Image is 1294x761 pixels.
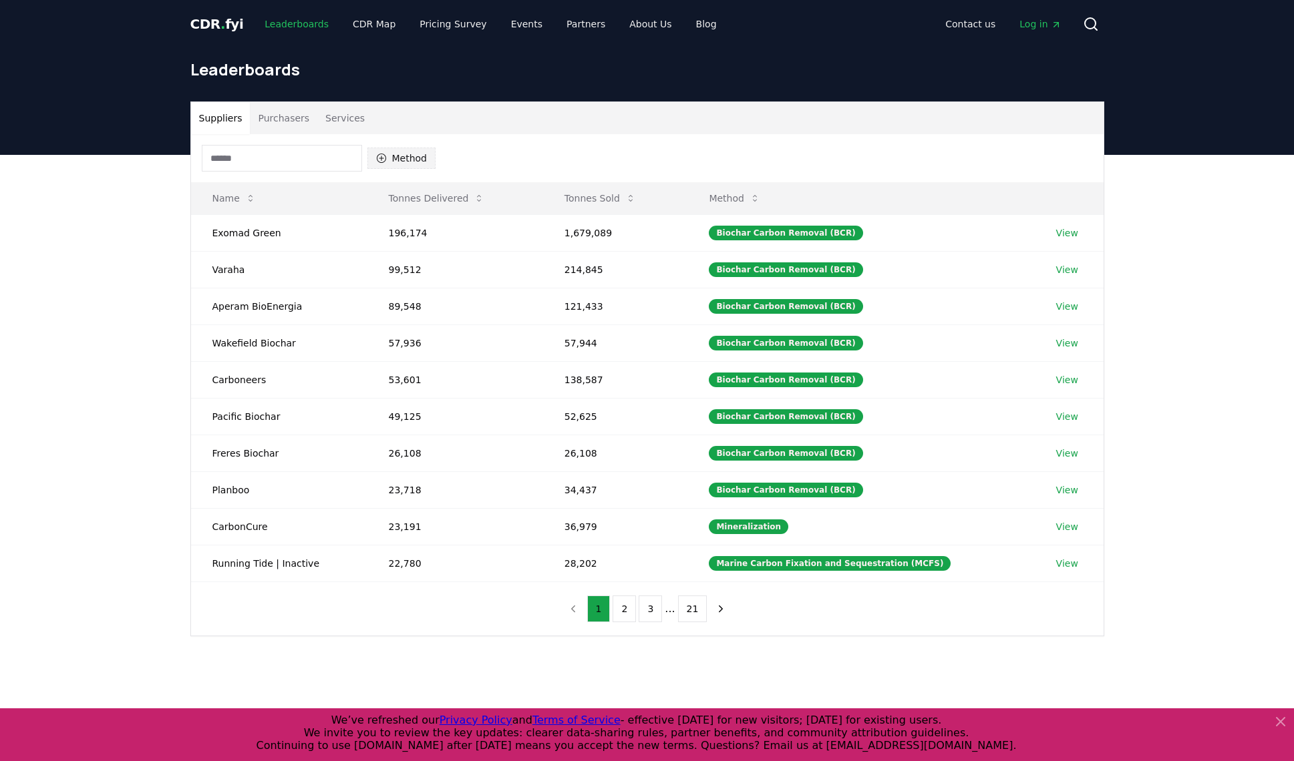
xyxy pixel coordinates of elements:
[342,12,406,36] a: CDR Map
[367,398,543,435] td: 49,125
[191,361,367,398] td: Carboneers
[220,16,225,32] span: .
[543,251,688,288] td: 214,845
[709,226,862,240] div: Biochar Carbon Removal (BCR)
[367,288,543,324] td: 89,548
[554,185,647,212] button: Tonnes Sold
[1056,447,1078,460] a: View
[500,12,553,36] a: Events
[1056,263,1078,276] a: View
[191,545,367,581] td: Running Tide | Inactive
[709,262,862,277] div: Biochar Carbon Removal (BCR)
[709,299,862,314] div: Biochar Carbon Removal (BCR)
[254,12,339,36] a: Leaderboards
[367,324,543,361] td: 57,936
[409,12,497,36] a: Pricing Survey
[190,59,1104,80] h1: Leaderboards
[556,12,616,36] a: Partners
[678,595,707,622] button: 21
[543,398,688,435] td: 52,625
[367,148,436,169] button: Method
[191,398,367,435] td: Pacific Biochar
[191,251,367,288] td: Varaha
[698,185,771,212] button: Method
[367,214,543,251] td: 196,174
[543,214,688,251] td: 1,679,089
[191,102,251,134] button: Suppliers
[367,508,543,545] td: 23,191
[367,361,543,398] td: 53,601
[709,336,862,350] div: Biochar Carbon Removal (BCR)
[378,185,496,212] button: Tonnes Delivered
[250,102,317,134] button: Purchasers
[1019,17,1061,31] span: Log in
[191,508,367,545] td: CarbonCure
[190,15,244,33] a: CDR.fyi
[317,102,373,134] button: Services
[367,251,543,288] td: 99,512
[190,16,244,32] span: CDR fyi
[613,595,636,622] button: 2
[543,471,688,508] td: 34,437
[709,409,862,424] div: Biochar Carbon Removal (BCR)
[709,446,862,461] div: Biochar Carbon Removal (BCR)
[254,12,727,36] nav: Main
[1056,483,1078,497] a: View
[709,556,951,571] div: Marine Carbon Fixation and Sequestration (MCFS)
[543,324,688,361] td: 57,944
[619,12,682,36] a: About Us
[367,545,543,581] td: 22,780
[543,435,688,471] td: 26,108
[709,595,732,622] button: next page
[685,12,727,36] a: Blog
[1056,300,1078,313] a: View
[1009,12,1072,36] a: Log in
[191,324,367,361] td: Wakefield Biochar
[709,372,862,387] div: Biochar Carbon Removal (BCR)
[543,545,688,581] td: 28,202
[1056,336,1078,350] a: View
[191,435,367,471] td: Freres Biochar
[191,288,367,324] td: Aperam BioEnergia
[543,288,688,324] td: 121,433
[543,361,688,398] td: 138,587
[587,595,611,622] button: 1
[709,519,788,534] div: Mineralization
[367,435,543,471] td: 26,108
[665,601,675,617] li: ...
[1056,520,1078,533] a: View
[367,471,543,508] td: 23,718
[191,214,367,251] td: Exomad Green
[543,508,688,545] td: 36,979
[1056,410,1078,423] a: View
[191,471,367,508] td: Planboo
[1056,557,1078,570] a: View
[1056,373,1078,387] a: View
[639,595,662,622] button: 3
[202,185,267,212] button: Name
[935,12,1006,36] a: Contact us
[1056,226,1078,240] a: View
[709,483,862,497] div: Biochar Carbon Removal (BCR)
[935,12,1072,36] nav: Main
